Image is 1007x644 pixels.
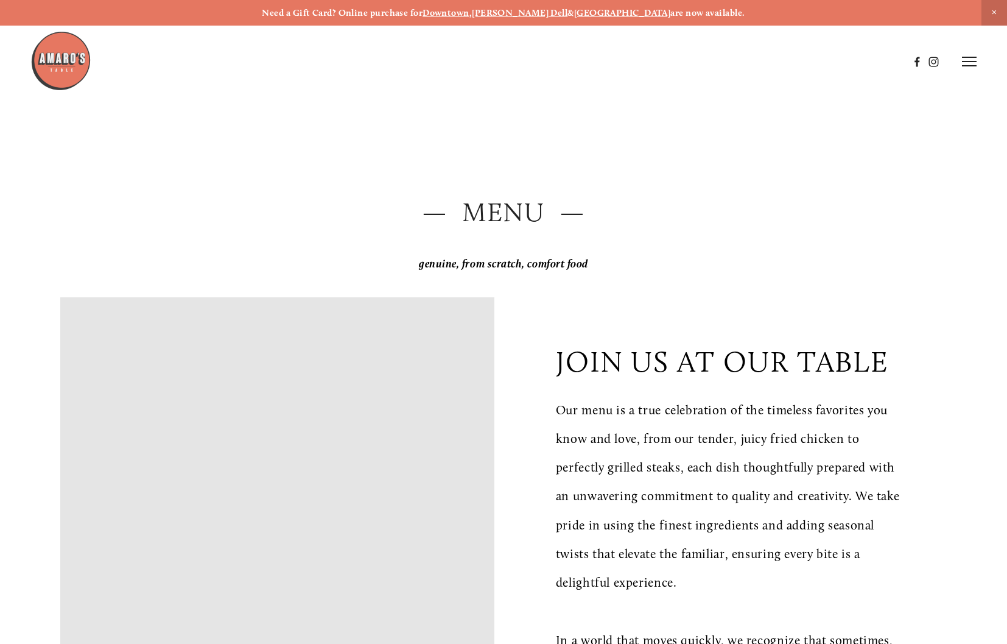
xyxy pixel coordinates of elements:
p: join us at our table [556,344,889,379]
h2: — Menu — [60,194,947,232]
a: Downtown [423,7,469,18]
strong: , [469,7,472,18]
strong: & [567,7,574,18]
a: [GEOGRAPHIC_DATA] [574,7,671,18]
em: genuine, from scratch, comfort food [419,257,588,271]
strong: Need a Gift Card? Online purchase for [262,7,423,18]
strong: are now available. [670,7,745,18]
p: Our menu is a true celebration of the timeless favorites you know and love, from our tender, juic... [556,396,903,598]
a: [PERSON_NAME] Dell [472,7,567,18]
img: Amaro's Table [30,30,91,91]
